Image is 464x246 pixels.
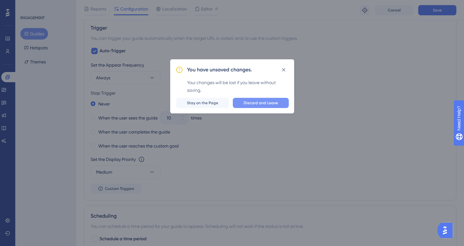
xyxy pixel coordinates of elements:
h2: You have unsaved changes. [187,66,252,74]
span: Need Help? [15,2,40,9]
span: Discard and Leave [244,100,278,105]
iframe: UserGuiding AI Assistant Launcher [437,221,456,240]
div: Your changes will be lost if you leave without saving. [187,79,289,94]
span: Stay on the Page [187,100,218,105]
